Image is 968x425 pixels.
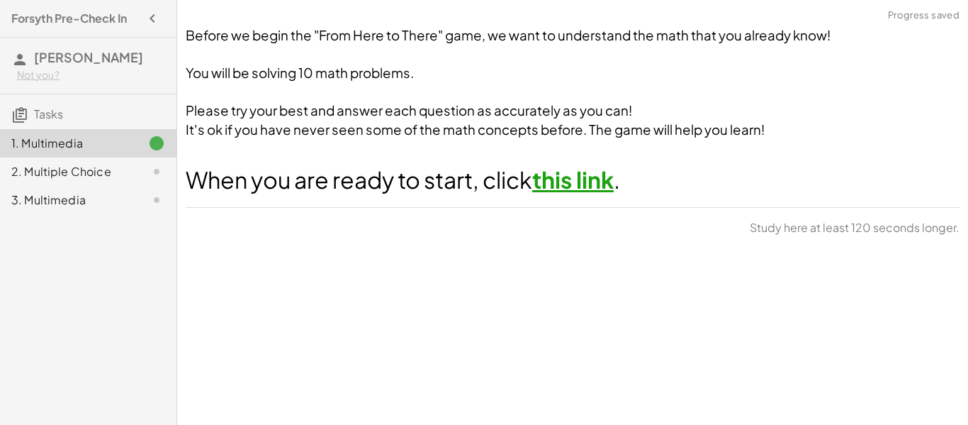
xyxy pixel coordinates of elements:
i: Task not started. [148,163,165,180]
h4: Forsyth Pre-Check In [11,10,127,27]
span: It's ok if you have never seen some of the math concepts before. The game will help you learn! [186,121,765,138]
span: [PERSON_NAME] [34,49,143,65]
span: Please try your best and answer each question as accurately as you can! [186,102,632,118]
span: . [614,165,620,194]
span: When you are ready to start, click [186,165,532,194]
i: Task not started. [148,192,165,209]
a: this link [532,165,614,194]
span: Tasks [34,106,63,121]
div: 3. Multimedia [11,192,125,209]
span: Before we begin the "From Here to There" game, we want to understand the math that you already know! [186,27,831,43]
span: You will be solving 10 math problems. [186,65,414,81]
div: Not you? [17,68,165,82]
i: Task finished. [148,135,165,152]
span: Study here at least 120 seconds longer. [750,219,959,236]
div: 1. Multimedia [11,135,125,152]
span: Progress saved [888,9,959,23]
div: 2. Multiple Choice [11,163,125,180]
